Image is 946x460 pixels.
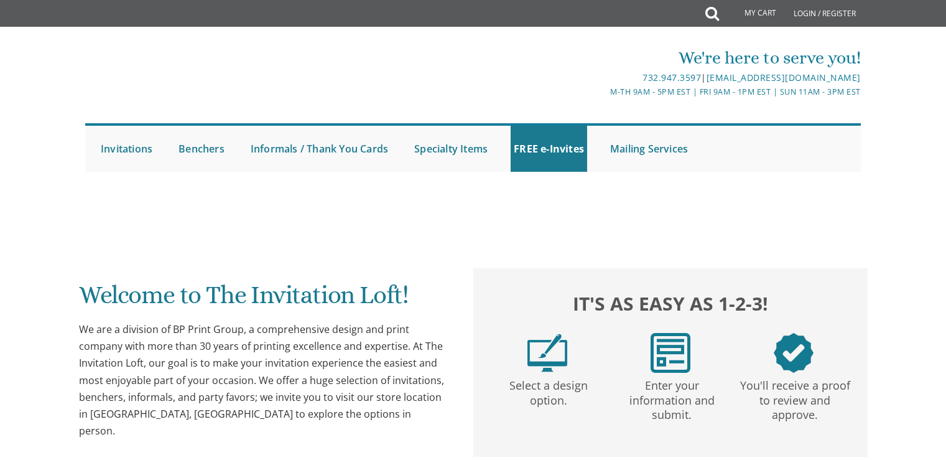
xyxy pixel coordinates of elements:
a: Invitations [98,126,155,172]
img: step3.png [774,333,814,373]
a: Specialty Items [411,126,491,172]
p: Select a design option. [489,373,608,408]
p: You'll receive a proof to review and approve. [736,373,854,423]
div: We are a division of BP Print Group, a comprehensive design and print company with more than 30 y... [79,321,448,439]
img: step1.png [527,333,567,373]
a: 732.947.3597 [642,72,701,83]
div: We're here to serve you! [345,45,861,70]
a: My Cart [718,1,785,26]
p: Enter your information and submit. [613,373,731,423]
a: Mailing Services [607,126,691,172]
a: Benchers [175,126,228,172]
div: M-Th 9am - 5pm EST | Fri 9am - 1pm EST | Sun 11am - 3pm EST [345,85,861,98]
a: [EMAIL_ADDRESS][DOMAIN_NAME] [707,72,861,83]
h2: It's as easy as 1-2-3! [486,289,855,317]
div: | [345,70,861,85]
a: Informals / Thank You Cards [248,126,391,172]
img: step2.png [651,333,690,373]
h1: Welcome to The Invitation Loft! [79,281,448,318]
a: FREE e-Invites [511,126,587,172]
